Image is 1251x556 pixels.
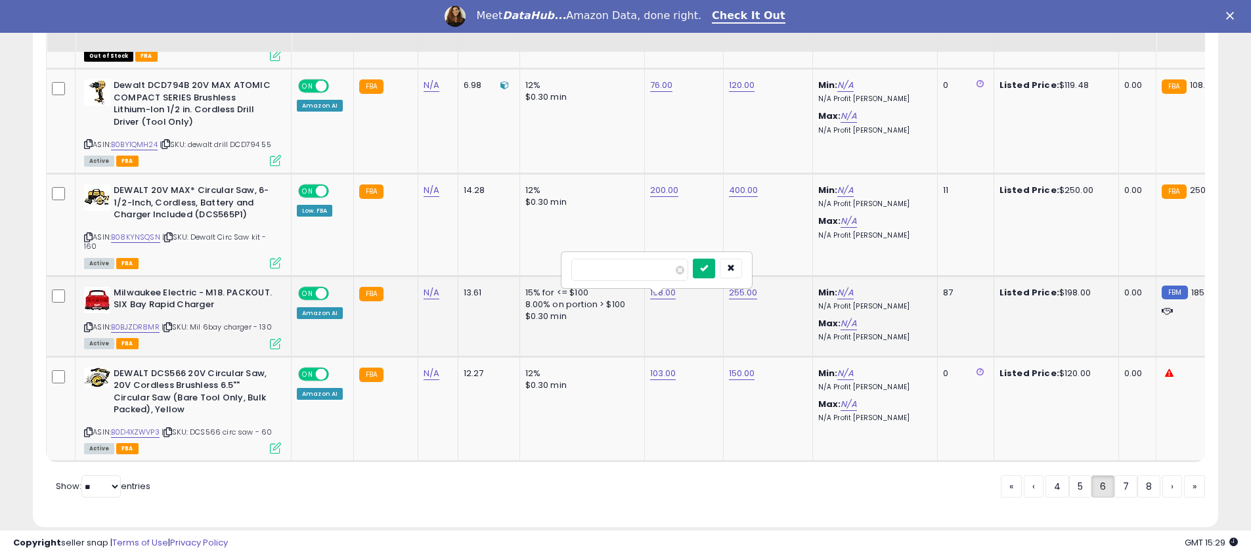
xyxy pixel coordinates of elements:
[13,537,228,549] div: seller snap | |
[114,287,273,314] b: Milwaukee Electric - M18. PACKOUT. SIX Bay Rapid Charger
[297,307,343,319] div: Amazon AI
[1226,12,1239,20] div: Close
[111,322,160,333] a: B0BJZDR8MR
[525,184,634,196] div: 12%
[943,79,984,91] div: 0
[424,286,439,299] a: N/A
[297,205,332,217] div: Low. FBA
[359,184,384,199] small: FBA
[114,184,273,225] b: DEWALT 20V MAX* Circular Saw, 6-1/2-Inch, Cordless, Battery and Charger Included (DCS565P1)
[84,443,114,454] span: All listings currently available for purchase on Amazon
[84,368,281,453] div: ASIN:
[1162,184,1186,199] small: FBA
[1009,480,1013,493] span: «
[327,186,348,197] span: OFF
[84,156,114,167] span: All listings currently available for purchase on Amazon
[712,9,785,24] a: Check It Out
[818,383,927,392] p: N/A Profit [PERSON_NAME]
[999,184,1059,196] b: Listed Price:
[1191,286,1204,299] span: 185
[818,79,838,91] b: Min:
[84,184,110,211] img: 41jP0+L1K5L._SL40_.jpg
[424,184,439,197] a: N/A
[818,414,927,423] p: N/A Profit [PERSON_NAME]
[729,184,758,197] a: 400.00
[327,288,348,299] span: OFF
[299,288,316,299] span: ON
[525,196,634,208] div: $0.30 min
[999,368,1108,379] div: $120.00
[114,368,273,419] b: DEWALT DCS566 20V Circular Saw, 20V Cordless Brushless 6.5"" Circular Saw (Bare Tool Only, Bulk P...
[464,184,510,196] div: 14.28
[841,398,856,411] a: N/A
[112,536,168,549] a: Terms of Use
[56,480,150,492] span: Show: entries
[837,79,853,92] a: N/A
[1162,286,1187,299] small: FBM
[476,9,701,22] div: Meet Amazon Data, done right.
[999,367,1059,379] b: Listed Price:
[818,184,838,196] b: Min:
[841,215,856,228] a: N/A
[729,286,758,299] a: 255.00
[943,368,984,379] div: 0
[818,317,841,330] b: Max:
[525,368,634,379] div: 12%
[84,368,110,387] img: 51ZIiJ252eL._SL40_.jpg
[525,310,634,322] div: $0.30 min
[1185,536,1238,549] span: 2025-09-17 15:29 GMT
[84,287,281,348] div: ASIN:
[84,258,114,269] span: All listings currently available for purchase on Amazon
[729,79,755,92] a: 120.00
[116,338,139,349] span: FBA
[327,81,348,92] span: OFF
[160,139,271,150] span: | SKU: dewalt drill DCD794 55
[464,287,510,299] div: 13.61
[943,287,984,299] div: 87
[424,79,439,92] a: N/A
[837,367,853,380] a: N/A
[84,232,267,251] span: | SKU: Dewalt Circ Saw kit - 160
[818,110,841,122] b: Max:
[818,215,841,227] b: Max:
[464,79,510,91] div: 6.98
[525,379,634,391] div: $0.30 min
[116,258,139,269] span: FBA
[299,81,316,92] span: ON
[818,302,927,311] p: N/A Profit [PERSON_NAME]
[818,231,927,240] p: N/A Profit [PERSON_NAME]
[818,126,927,135] p: N/A Profit [PERSON_NAME]
[818,200,927,209] p: N/A Profit [PERSON_NAME]
[111,139,158,150] a: B0BY1QMH24
[525,299,634,310] div: 8.00% on portion > $100
[1124,79,1146,91] div: 0.00
[999,286,1059,299] b: Listed Price:
[729,367,755,380] a: 150.00
[170,536,228,549] a: Privacy Policy
[502,9,566,22] i: DataHub...
[999,184,1108,196] div: $250.00
[359,287,384,301] small: FBA
[162,427,273,437] span: | SKU: DCS566 circ saw - 60
[84,287,110,313] img: 416MIqKgtBL._SL40_.jpg
[818,286,838,299] b: Min:
[837,286,853,299] a: N/A
[1045,475,1069,498] a: 4
[1137,475,1160,498] a: 8
[841,317,856,330] a: N/A
[116,156,139,167] span: FBA
[650,367,676,380] a: 103.00
[1193,480,1196,493] span: »
[84,51,133,62] span: All listings that are currently out of stock and unavailable for purchase on Amazon
[818,367,838,379] b: Min:
[818,398,841,410] b: Max:
[1190,79,1216,91] span: 108.99
[424,367,439,380] a: N/A
[1091,475,1114,498] a: 6
[359,368,384,382] small: FBA
[1124,184,1146,196] div: 0.00
[111,427,160,438] a: B0D4XZWVP3
[999,79,1108,91] div: $119.48
[1124,287,1146,299] div: 0.00
[299,368,316,379] span: ON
